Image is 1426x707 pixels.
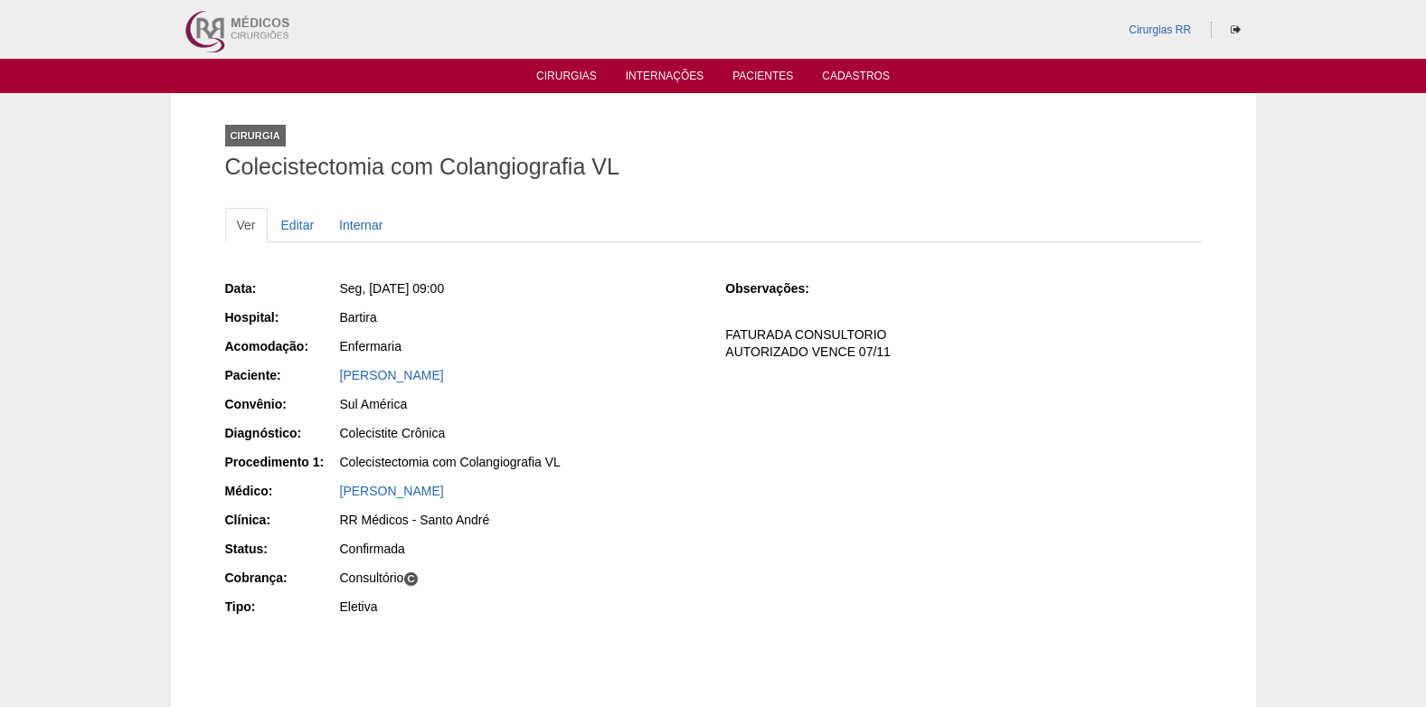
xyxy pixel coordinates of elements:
[340,424,701,442] div: Colecistite Crônica
[725,326,1201,361] p: FATURADA CONSULTORIO AUTORIZADO VENCE 07/11
[269,208,326,242] a: Editar
[225,337,338,355] div: Acomodação:
[225,569,338,587] div: Cobrança:
[225,366,338,384] div: Paciente:
[340,308,701,326] div: Bartira
[225,279,338,297] div: Data:
[340,540,701,558] div: Confirmada
[225,395,338,413] div: Convênio:
[340,598,701,616] div: Eletiva
[225,540,338,558] div: Status:
[340,453,701,471] div: Colecistectomia com Colangiografia VL
[327,208,394,242] a: Internar
[225,482,338,500] div: Médico:
[225,453,338,471] div: Procedimento 1:
[340,569,701,587] div: Consultório
[822,70,890,88] a: Cadastros
[1231,24,1241,35] i: Sair
[340,368,444,382] a: [PERSON_NAME]
[340,511,701,529] div: RR Médicos - Santo André
[225,598,338,616] div: Tipo:
[225,424,338,442] div: Diagnóstico:
[626,70,704,88] a: Internações
[1129,24,1191,36] a: Cirurgias RR
[225,156,1202,178] h1: Colecistectomia com Colangiografia VL
[403,571,419,587] span: C
[225,125,286,146] div: Cirurgia
[340,281,445,296] span: Seg, [DATE] 09:00
[340,337,701,355] div: Enfermaria
[225,511,338,529] div: Clínica:
[725,279,838,297] div: Observações:
[536,70,597,88] a: Cirurgias
[340,395,701,413] div: Sul América
[732,70,793,88] a: Pacientes
[225,208,268,242] a: Ver
[340,484,444,498] a: [PERSON_NAME]
[225,308,338,326] div: Hospital:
